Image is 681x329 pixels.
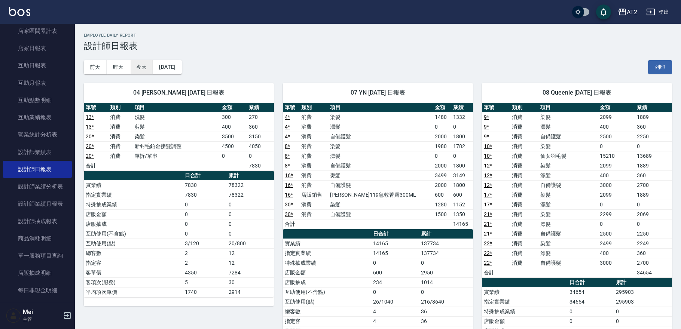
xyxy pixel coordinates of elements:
[6,308,21,323] img: Person
[299,190,328,200] td: 店販銷售
[419,277,473,287] td: 1014
[510,229,538,239] td: 消費
[451,209,473,219] td: 1350
[648,60,672,74] button: 列印
[614,307,672,316] td: 0
[510,122,538,132] td: 消費
[538,190,598,200] td: 染髮
[419,307,473,316] td: 36
[433,180,451,190] td: 2000
[328,170,433,180] td: 燙髮
[635,219,672,229] td: 0
[371,287,419,297] td: 0
[510,132,538,141] td: 消費
[283,268,371,277] td: 店販金額
[482,103,672,278] table: a dense table
[84,277,183,287] td: 客項次(服務)
[283,219,299,229] td: 合計
[482,287,568,297] td: 實業績
[227,219,274,229] td: 0
[183,180,227,190] td: 7830
[283,277,371,287] td: 店販抽成
[133,112,220,122] td: 洗髮
[227,248,274,258] td: 12
[598,229,635,239] td: 2500
[433,170,451,180] td: 3499
[3,230,72,247] a: 商品消耗明細
[84,33,672,38] h2: Employee Daily Report
[299,170,328,180] td: 消費
[299,103,328,113] th: 類別
[133,132,220,141] td: 染髮
[3,57,72,74] a: 互助日報表
[510,112,538,122] td: 消費
[299,209,328,219] td: 消費
[614,297,672,307] td: 295903
[3,92,72,109] a: 互助點數明細
[3,126,72,143] a: 營業統計分析表
[598,112,635,122] td: 2099
[451,161,473,170] td: 1800
[510,103,538,113] th: 類別
[227,200,274,209] td: 0
[3,178,72,195] a: 設計師業績分析表
[84,190,183,200] td: 指定實業績
[247,132,274,141] td: 3150
[183,209,227,219] td: 0
[451,200,473,209] td: 1152
[3,40,72,57] a: 店家日報表
[371,248,419,258] td: 14165
[227,239,274,248] td: 20/800
[598,103,635,113] th: 金額
[635,112,672,122] td: 1889
[3,22,72,40] a: 店家區間累計表
[84,239,183,248] td: 互助使用(點)
[283,248,371,258] td: 指定實業績
[328,112,433,122] td: 染髮
[510,258,538,268] td: 消費
[183,190,227,200] td: 7830
[84,258,183,268] td: 指定客
[183,248,227,258] td: 2
[247,151,274,161] td: 0
[598,180,635,190] td: 3000
[510,219,538,229] td: 消費
[227,277,274,287] td: 30
[283,287,371,297] td: 互助使用(不含點)
[635,180,672,190] td: 2700
[3,195,72,212] a: 設計師業績月報表
[84,60,107,74] button: 前天
[328,190,433,200] td: [PERSON_NAME]119急救菁露300ML
[328,103,433,113] th: 項目
[9,7,30,16] img: Logo
[220,112,247,122] td: 300
[84,103,108,113] th: 單號
[183,277,227,287] td: 5
[598,209,635,219] td: 2299
[84,248,183,258] td: 總客數
[183,287,227,297] td: 1740
[451,170,473,180] td: 3149
[419,268,473,277] td: 2950
[84,287,183,297] td: 平均項次單價
[635,268,672,277] td: 34654
[510,170,538,180] td: 消費
[451,103,473,113] th: 業績
[23,316,61,323] p: 主管
[220,132,247,141] td: 3500
[328,122,433,132] td: 漂髮
[433,112,451,122] td: 1480
[3,109,72,126] a: 互助業績報表
[451,180,473,190] td: 1800
[538,161,598,170] td: 染髮
[538,229,598,239] td: 自備護髮
[538,219,598,229] td: 漂髮
[451,122,473,132] td: 0
[23,308,61,316] h5: Mei
[451,151,473,161] td: 0
[227,190,274,200] td: 78322
[247,161,274,170] td: 7830
[451,132,473,141] td: 1800
[419,287,473,297] td: 0
[292,89,464,96] span: 07 YN [DATE] 日報表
